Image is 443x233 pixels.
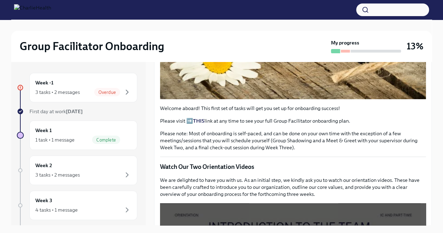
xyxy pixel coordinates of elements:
[35,206,78,213] div: 4 tasks • 1 message
[35,171,80,178] div: 3 tasks • 2 messages
[160,177,426,198] p: We are delighted to have you with us. As an initial step, we kindly ask you to watch our orientat...
[160,163,426,171] p: Watch Our Two Orientation Videos
[35,89,80,96] div: 3 tasks • 2 messages
[94,90,120,95] span: Overdue
[35,136,75,143] div: 1 task • 1 message
[160,105,426,112] p: Welcome aboard! This first set of tasks will get you set up for onboarding success!
[331,39,359,46] strong: My progress
[35,79,54,87] h6: Week -1
[35,162,52,169] h6: Week 2
[17,156,137,185] a: Week 23 tasks • 2 messages
[66,108,83,115] strong: [DATE]
[407,40,423,53] h3: 13%
[35,197,52,204] h6: Week 3
[20,39,164,53] h2: Group Facilitator Onboarding
[14,4,51,15] img: CharlieHealth
[17,121,137,150] a: Week 11 task • 1 messageComplete
[35,126,52,134] h6: Week 1
[160,130,426,151] p: Please note: Most of onboarding is self-paced, and can be done on your own time with the exceptio...
[29,108,83,115] span: First day at work
[17,73,137,102] a: Week -13 tasks • 2 messagesOverdue
[193,118,205,124] a: THIS
[17,108,137,115] a: First day at work[DATE]
[17,191,137,220] a: Week 34 tasks • 1 message
[160,117,426,124] p: Please visit ➡️ link at any time to see your full Group Facilitator onboarding plan.
[92,137,120,143] span: Complete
